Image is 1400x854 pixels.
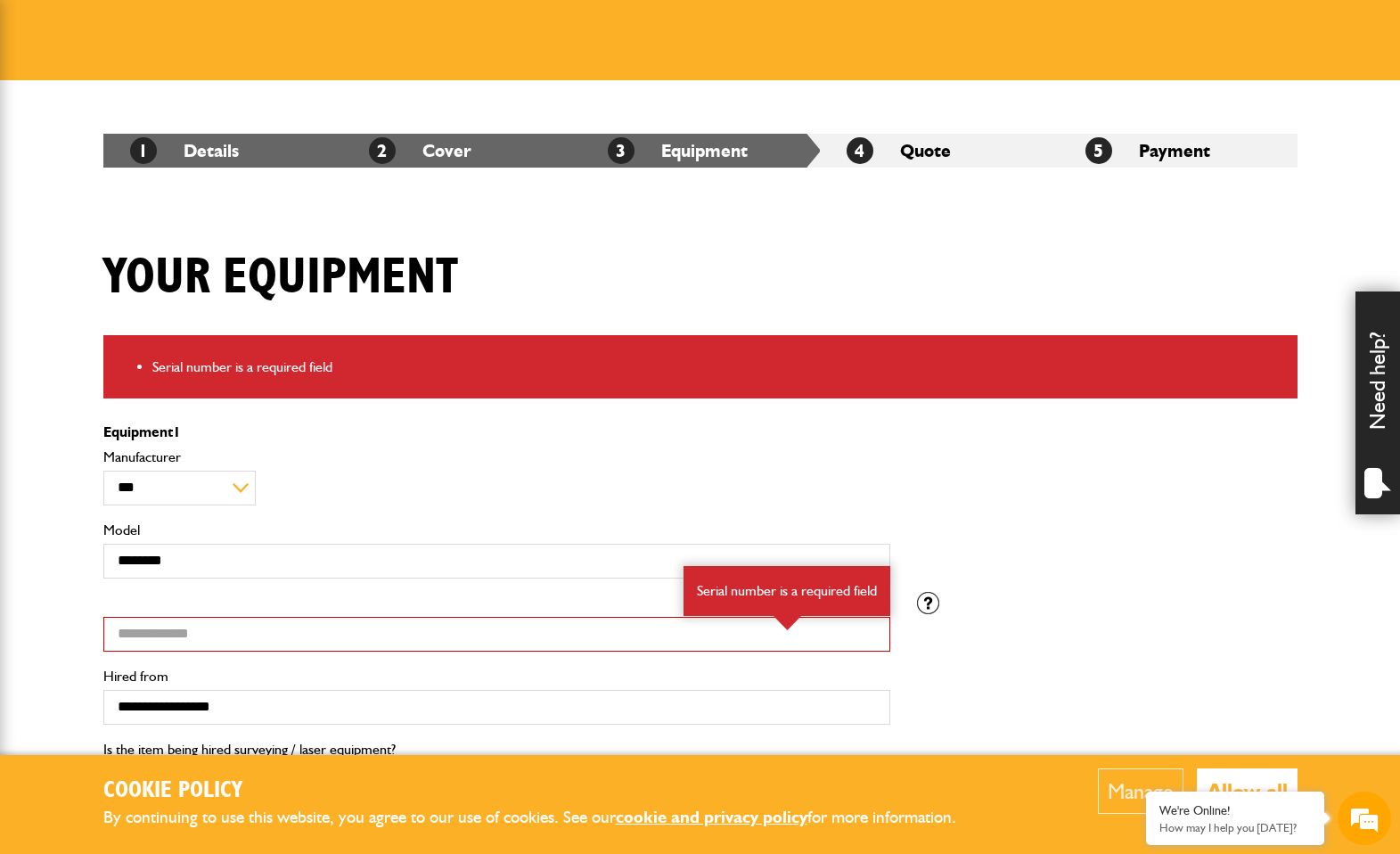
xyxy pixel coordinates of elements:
label: Is the item being hired surveying / laser equipment? [103,743,396,757]
label: Hired from [103,669,890,684]
p: By continuing to use this website, you agree to our use of cookies. See our for more information. [103,804,986,832]
a: 2Cover [369,140,471,161]
h2: Cookie Policy [103,777,986,805]
div: We're Online! [1159,803,1311,818]
li: Equipment [581,134,820,168]
img: error-box-arrow.svg [774,616,801,630]
li: Quote [820,134,1059,168]
h1: Your equipment [103,248,458,308]
button: Allow all [1197,768,1298,814]
button: Manage [1098,768,1183,814]
div: Need help? [1355,292,1400,514]
span: 1 [130,137,157,164]
p: How may I help you today? [1159,821,1311,834]
span: 3 [608,137,635,164]
span: 5 [1085,137,1112,164]
label: Model [103,523,890,538]
li: Payment [1059,134,1298,168]
p: Equipment [103,425,890,439]
a: cookie and privacy policy [616,807,807,827]
span: 2 [369,137,396,164]
li: Serial number is a required field [152,356,1284,379]
span: 1 [173,423,181,440]
label: Manufacturer [103,450,890,464]
span: 4 [847,137,873,164]
a: 1Details [130,140,239,161]
div: Serial number is a required field [684,566,890,616]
